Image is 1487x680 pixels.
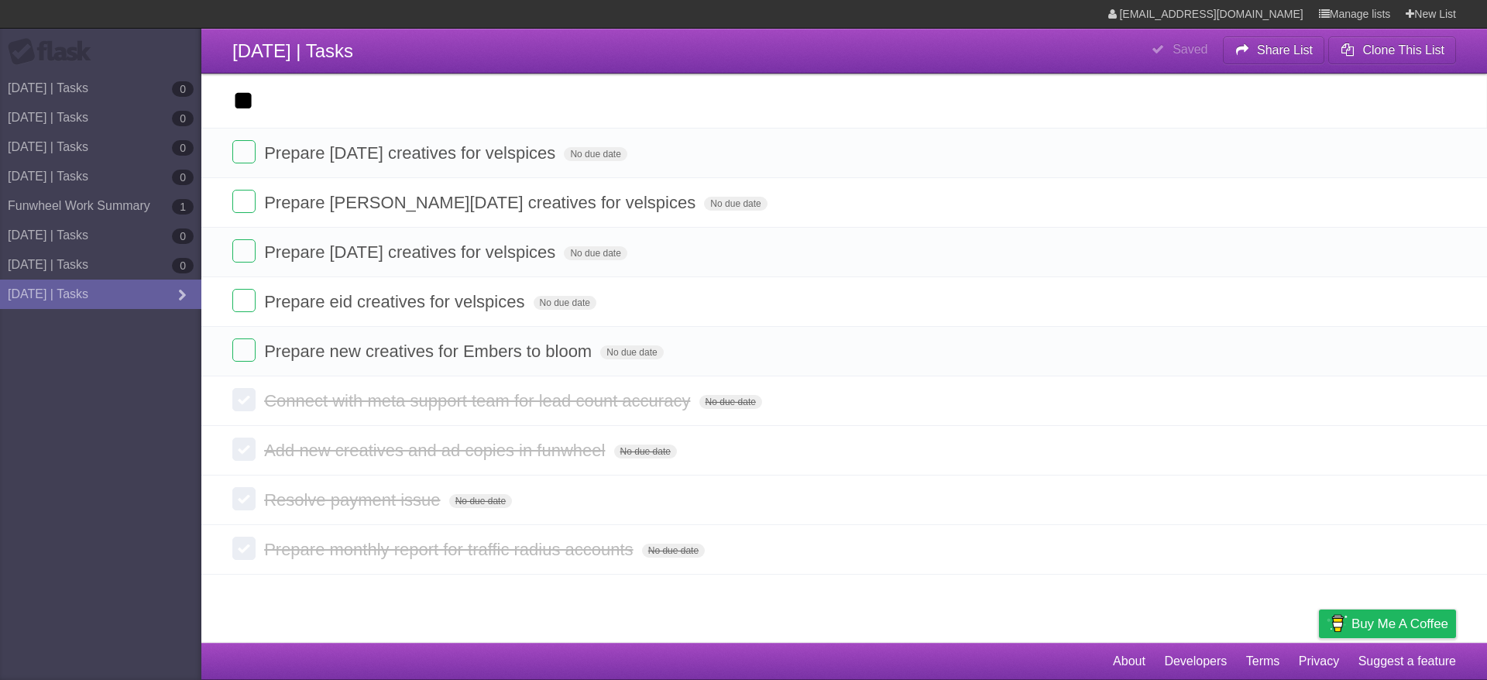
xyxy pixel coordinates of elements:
[1319,610,1456,638] a: Buy me a coffee
[232,289,256,312] label: Done
[1299,647,1339,676] a: Privacy
[449,494,512,508] span: No due date
[1223,36,1325,64] button: Share List
[534,296,596,310] span: No due date
[1246,647,1280,676] a: Terms
[264,490,444,510] span: Resolve payment issue
[232,190,256,213] label: Done
[1327,610,1348,637] img: Buy me a coffee
[172,111,194,126] b: 0
[1173,43,1207,56] b: Saved
[1164,647,1227,676] a: Developers
[264,342,596,361] span: Prepare new creatives for Embers to bloom
[232,388,256,411] label: Done
[699,395,762,409] span: No due date
[264,193,699,212] span: Prepare [PERSON_NAME][DATE] creatives for velspices
[1351,610,1448,637] span: Buy me a coffee
[172,258,194,273] b: 0
[232,338,256,362] label: Done
[172,140,194,156] b: 0
[704,197,767,211] span: No due date
[232,239,256,263] label: Done
[1328,36,1456,64] button: Clone This List
[564,246,627,260] span: No due date
[600,345,663,359] span: No due date
[1358,647,1456,676] a: Suggest a feature
[614,445,677,458] span: No due date
[264,540,637,559] span: Prepare monthly report for traffic radius accounts
[232,140,256,163] label: Done
[232,487,256,510] label: Done
[8,38,101,66] div: Flask
[642,544,705,558] span: No due date
[1113,647,1145,676] a: About
[232,40,353,61] span: [DATE] | Tasks
[564,147,627,161] span: No due date
[232,537,256,560] label: Done
[172,81,194,97] b: 0
[264,242,559,262] span: Prepare [DATE] creatives for velspices
[232,438,256,461] label: Done
[172,228,194,244] b: 0
[1257,43,1313,57] b: Share List
[1362,43,1444,57] b: Clone This List
[172,170,194,185] b: 0
[172,199,194,215] b: 1
[264,391,694,410] span: Connect with meta support team for lead count accuracy
[264,143,559,163] span: Prepare [DATE] creatives for velspices
[264,292,528,311] span: Prepare eid creatives for velspices
[264,441,609,460] span: Add new creatives and ad copies in funwheel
